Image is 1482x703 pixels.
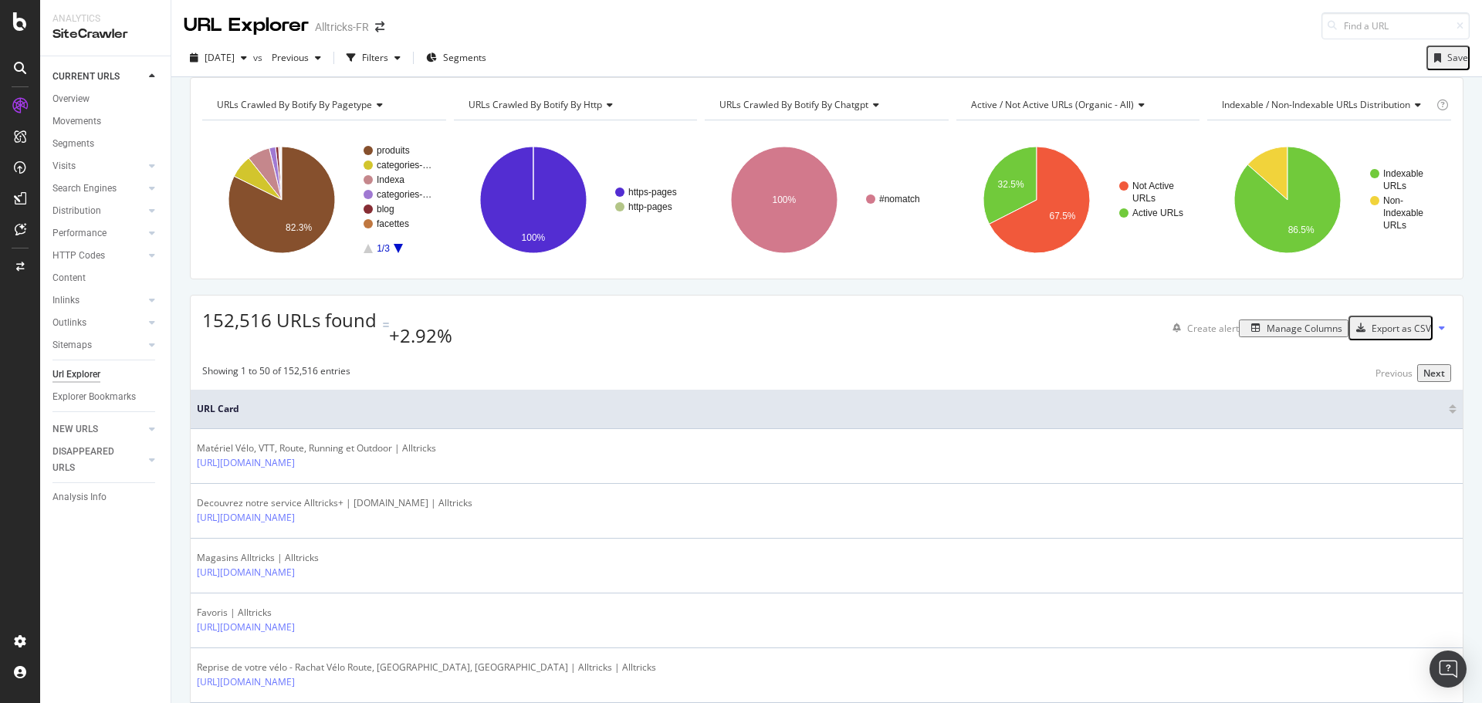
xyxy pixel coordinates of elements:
a: Overview [52,91,160,107]
text: facettes [377,218,409,229]
div: CURRENT URLS [52,69,120,85]
button: Filters [340,46,407,70]
text: 100% [773,194,797,205]
a: Performance [52,225,144,242]
input: Find a URL [1321,12,1470,39]
div: SiteCrawler [52,25,158,43]
a: CURRENT URLS [52,69,144,85]
h4: URLs Crawled By Botify By http [465,93,684,117]
a: [URL][DOMAIN_NAME] [197,510,295,526]
text: http-pages [628,201,672,212]
div: Reprise de votre vélo - Rachat Vélo Route, [GEOGRAPHIC_DATA], [GEOGRAPHIC_DATA] | Alltricks | All... [197,661,656,674]
text: https-pages [628,187,677,198]
a: Segments [52,136,160,152]
text: categories-… [377,189,431,200]
div: +2.92% [389,323,452,349]
a: Explorer Bookmarks [52,389,160,405]
div: Overview [52,91,90,107]
span: Indexable / Non-Indexable URLs distribution [1222,98,1410,111]
div: URL Explorer [184,12,309,39]
button: Create alert [1166,316,1239,340]
span: Active / Not Active URLs (organic - all) [971,98,1134,111]
text: URLs [1383,181,1406,191]
div: Matériel Vélo, VTT, Route, Running et Outdoor | Alltricks [197,441,436,455]
div: Sitemaps [52,337,92,353]
div: Distribution [52,203,101,219]
svg: A chart. [454,133,695,267]
a: Analysis Info [52,489,160,505]
span: Segments [443,51,486,64]
div: Outlinks [52,315,86,331]
span: 2025 Sep. 1st [205,51,235,64]
div: Url Explorer [52,367,100,383]
div: Favoris | Alltricks [197,606,362,620]
svg: A chart. [1207,133,1451,267]
a: [URL][DOMAIN_NAME] [197,565,295,580]
div: Decouvrez notre service Alltricks+ | [DOMAIN_NAME] | Alltricks [197,496,472,510]
div: Manage Columns [1267,322,1342,335]
div: Segments [52,136,94,152]
text: 1/3 [377,243,390,254]
button: [DATE] [184,46,253,70]
text: 86.5% [1288,225,1315,235]
button: Segments [420,46,492,70]
button: Export as CSV [1348,316,1433,340]
a: HTTP Codes [52,248,144,264]
span: URL Card [197,402,1445,416]
text: Indexa [377,174,404,185]
text: URLs [1132,193,1155,204]
text: 32.5% [997,179,1024,190]
button: Previous [1371,366,1417,380]
div: Analysis Info [52,489,107,505]
a: Inlinks [52,292,144,309]
text: Indexable [1383,168,1423,179]
h4: Active / Not Active URLs [968,93,1186,117]
text: 100% [521,232,545,243]
button: Save [1426,46,1470,70]
div: Movements [52,113,101,130]
text: Non- [1383,195,1403,206]
a: Distribution [52,203,144,219]
text: categories-… [377,160,431,171]
svg: A chart. [956,133,1200,267]
h4: URLs Crawled By Botify By chatgpt [716,93,935,117]
text: Active URLs [1132,208,1183,218]
text: Indexable [1383,208,1423,218]
div: Previous [1375,367,1413,380]
button: Previous [266,46,327,70]
div: Next [1423,367,1445,380]
span: 152,516 URLs found [202,307,377,333]
span: vs [253,51,266,64]
svg: A chart. [202,133,444,267]
div: Save [1447,51,1468,64]
div: DISAPPEARED URLS [52,444,130,476]
button: Manage Columns [1239,319,1348,337]
a: DISAPPEARED URLS [52,444,144,476]
div: Search Engines [52,181,117,197]
div: Export as CSV [1372,322,1431,335]
a: [URL][DOMAIN_NAME] [197,455,295,471]
div: Performance [52,225,107,242]
a: [URL][DOMAIN_NAME] [197,620,295,635]
div: arrow-right-arrow-left [375,22,384,32]
a: Search Engines [52,181,144,197]
img: Equal [383,323,389,327]
text: #nomatch [879,194,920,204]
span: URLs Crawled By Botify By http [469,98,602,111]
a: NEW URLS [52,421,144,438]
svg: A chart. [705,133,946,267]
h4: URLs Crawled By Botify By pagetype [214,93,432,117]
text: 67.5% [1049,211,1075,221]
text: 82.3% [286,222,312,233]
div: NEW URLS [52,421,98,438]
a: [URL][DOMAIN_NAME] [197,674,295,690]
a: Url Explorer [52,367,160,383]
div: Explorer Bookmarks [52,389,136,405]
a: Content [52,270,160,286]
div: Alltricks-FR [315,19,369,35]
div: Analytics [52,12,158,25]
